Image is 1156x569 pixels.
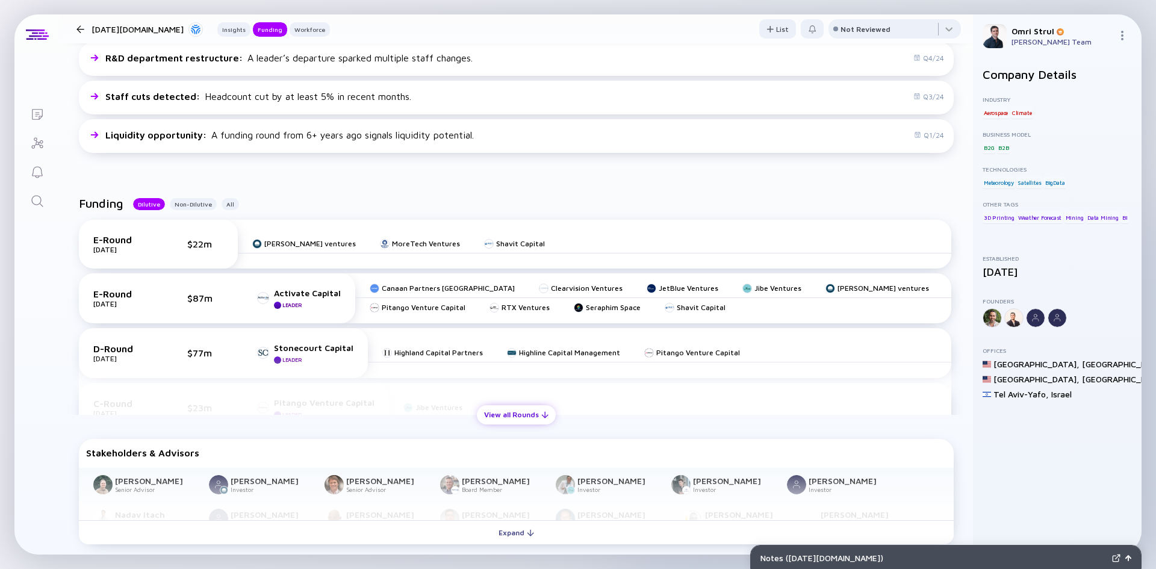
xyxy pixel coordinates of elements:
[252,239,356,248] a: [PERSON_NAME] ventures
[491,523,541,542] div: Expand
[825,284,929,293] a: [PERSON_NAME] ventures
[1011,26,1113,36] div: Omri Strul
[983,176,1015,188] div: Meteorology
[993,374,1080,384] div: [GEOGRAPHIC_DATA] ,
[484,239,545,248] a: Shavit Capital
[253,23,287,36] div: Funding
[217,23,250,36] div: Insights
[983,360,991,368] img: United States Flag
[370,303,465,312] a: Pitango Venture Capital
[1125,555,1131,561] img: Open Notes
[993,389,1049,399] div: Tel Aviv-Yafo ,
[983,24,1007,48] img: Omri Profile Picture
[93,234,154,245] div: E-Round
[983,96,1132,103] div: Industry
[489,303,550,312] a: RTX Ventures
[477,405,556,424] div: View all Rounds
[105,129,209,140] span: Liquidity opportunity :
[105,52,473,63] div: A leader’s departure sparked multiple staff changes.
[759,19,796,39] button: List
[93,245,154,254] div: [DATE]
[93,299,154,308] div: [DATE]
[841,25,890,34] div: Not Reviewed
[290,23,330,36] div: Workforce
[290,22,330,37] button: Workforce
[983,297,1132,305] div: Founders
[913,92,944,101] div: Q3/24
[754,284,801,293] div: Jibe Ventures
[187,238,223,249] div: $22m
[1064,211,1085,223] div: Mining
[105,91,411,102] div: Headcount cut by at least 5% in recent months.
[380,239,460,248] a: MoreTech Ventures
[14,185,60,214] a: Search
[382,284,515,293] div: Canaan Partners [GEOGRAPHIC_DATA]
[983,255,1132,262] div: Established
[93,288,154,299] div: E-Round
[837,284,929,293] div: [PERSON_NAME] ventures
[659,284,718,293] div: JetBlue Ventures
[656,348,740,357] div: Pitango Venture Capital
[1011,37,1113,46] div: [PERSON_NAME] Team
[983,375,991,384] img: United States Flag
[519,348,620,357] div: Highline Capital Management
[282,302,302,308] div: Leader
[647,284,718,293] a: JetBlue Ventures
[392,239,460,248] div: MoreTech Ventures
[105,129,474,140] div: A funding round from 6+ years ago signals liquidity potential.
[983,166,1132,173] div: Technologies
[983,107,1009,119] div: Aerospace
[264,239,356,248] div: [PERSON_NAME] ventures
[93,343,154,354] div: D-Round
[983,266,1132,278] div: [DATE]
[257,288,341,309] a: Activate CapitalLeader
[187,347,223,358] div: $77m
[539,284,623,293] a: Clearvision Ventures
[1086,211,1120,223] div: Data Mining
[274,288,341,298] div: Activate Capital
[274,343,353,353] div: Stonecourt Capital
[92,22,203,37] div: [DATE][DOMAIN_NAME]
[14,128,60,157] a: Investor Map
[665,303,726,312] a: Shavit Capital
[1112,554,1120,562] img: Expand Notes
[993,359,1080,369] div: [GEOGRAPHIC_DATA] ,
[222,198,239,210] button: All
[496,239,545,248] div: Shavit Capital
[997,141,1010,154] div: B2B
[170,198,217,210] button: Non-Dilutive
[93,354,154,363] div: [DATE]
[1044,176,1066,188] div: BigData
[79,196,123,210] h2: Funding
[1016,176,1042,188] div: Satellites
[187,293,223,303] div: $87m
[502,303,550,312] div: RTX Ventures
[14,157,60,185] a: Reminders
[14,99,60,128] a: Lists
[133,198,165,210] button: Dilutive
[983,131,1132,138] div: Business Model
[370,284,515,293] a: Canaan Partners [GEOGRAPHIC_DATA]
[217,22,250,37] button: Insights
[914,131,944,140] div: Q1/24
[983,67,1132,81] h2: Company Details
[1017,211,1063,223] div: Weather Forecast
[644,348,740,357] a: Pitango Venture Capital
[382,303,465,312] div: Pitango Venture Capital
[983,211,1016,223] div: 3D Printing
[382,348,483,357] a: Highland Capital Partners
[86,447,946,458] div: Stakeholders & Advisors
[1121,211,1129,223] div: BI
[1011,107,1033,119] div: Climate
[253,22,287,37] button: Funding
[983,390,991,399] img: Israel Flag
[983,201,1132,208] div: Other Tags
[507,348,620,357] a: Highline Capital Management
[257,343,353,364] a: Stonecourt CapitalLeader
[1051,389,1072,399] div: Israel
[677,303,726,312] div: Shavit Capital
[394,348,483,357] div: Highland Capital Partners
